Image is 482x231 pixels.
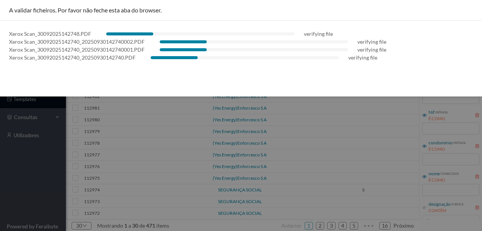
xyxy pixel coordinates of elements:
[348,54,377,61] div: verifying file
[9,30,91,38] div: Xerox Scan_30092025142748.PDF
[357,38,386,46] div: verifying file
[304,30,333,38] div: verifying file
[357,46,386,54] div: verifying file
[9,6,473,14] div: A validar ficheiros. Por favor não feche esta aba do browser.
[9,46,145,54] div: Xerox Scan_30092025142740_20250930142740001.PDF
[9,54,136,61] div: Xerox Scan_30092025142740_20250930142740.PDF
[9,38,145,46] div: Xerox Scan_30092025142740_20250930142740002.PDF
